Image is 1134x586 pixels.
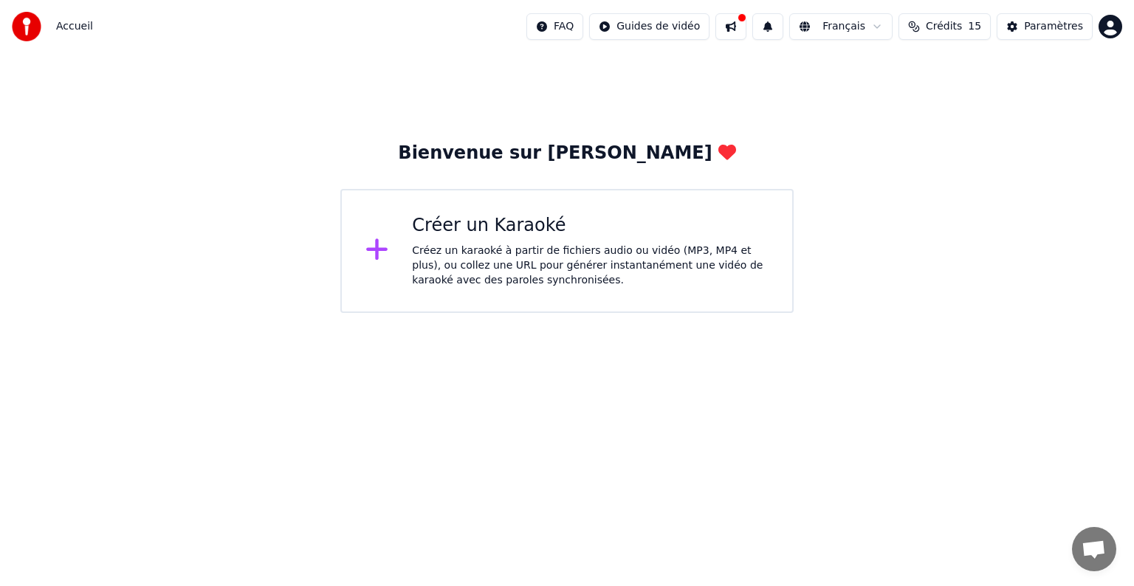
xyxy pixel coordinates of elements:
[12,12,41,41] img: youka
[1024,19,1083,34] div: Paramètres
[412,244,769,288] div: Créez un karaoké à partir de fichiers audio ou vidéo (MP3, MP4 et plus), ou collez une URL pour g...
[412,214,769,238] div: Créer un Karaoké
[589,13,709,40] button: Guides de vidéo
[1072,527,1116,571] a: Ouvrir le chat
[926,19,962,34] span: Crédits
[968,19,981,34] span: 15
[56,19,93,34] span: Accueil
[398,142,735,165] div: Bienvenue sur [PERSON_NAME]
[56,19,93,34] nav: breadcrumb
[898,13,991,40] button: Crédits15
[997,13,1093,40] button: Paramètres
[526,13,583,40] button: FAQ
